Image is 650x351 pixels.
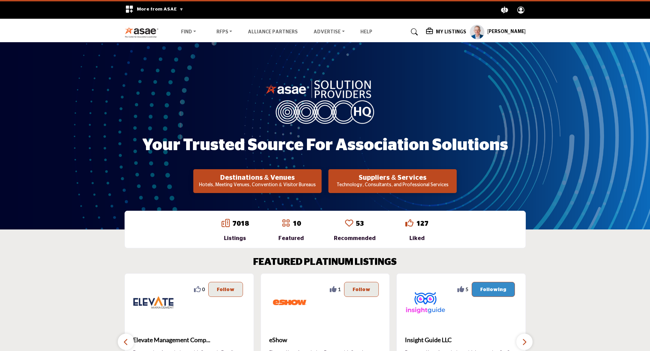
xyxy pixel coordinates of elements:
[222,234,249,242] div: Listings
[353,286,370,293] p: Follow
[248,30,298,34] a: Alliance Partners
[426,28,466,36] div: My Listings
[269,335,381,345] span: eShow
[278,234,304,242] div: Featured
[193,169,322,193] button: Destinations & Venues Hotels, Meeting Venues, Convention & Visitor Bureaus
[125,27,162,38] img: Site Logo
[133,282,174,323] img: Elevate Management Company
[142,135,508,156] h1: Your Trusted Source for Association Solutions
[137,7,183,12] span: More from ASAE
[466,286,468,293] span: 5
[195,174,320,182] h2: Destinations & Venues
[405,219,413,227] i: Go to Liked
[269,282,310,323] img: eShow
[330,182,455,189] p: Technology, Consultants, and Professional Services
[356,220,364,227] a: 53
[405,331,517,349] a: Insight Guide LLC
[212,27,237,37] a: RFPs
[195,182,320,189] p: Hotels, Meeting Venues, Convention & Visitor Bureaus
[338,286,341,293] span: 1
[208,282,243,297] button: Follow
[470,25,485,39] button: Show hide supplier dropdown
[133,331,245,349] a: Elevate Management Comp...
[404,27,422,37] a: Search
[334,234,376,242] div: Recommended
[487,29,526,35] h5: [PERSON_NAME]
[416,220,428,227] a: 127
[133,335,245,345] span: Elevate Management Comp...
[133,331,245,349] b: Elevate Management Company
[360,30,372,34] a: Help
[405,282,446,323] img: Insight Guide LLC
[309,27,350,37] a: Advertise
[405,234,428,242] div: Liked
[436,29,466,35] h5: My Listings
[328,169,457,193] button: Suppliers & Services Technology, Consultants, and Professional Services
[480,286,506,293] p: Following
[293,220,301,227] a: 10
[253,257,397,268] h2: FEATURED PLATINUM LISTINGS
[269,331,381,349] a: eShow
[121,1,188,19] div: More from ASAE
[282,219,290,228] a: Go to Featured
[472,282,515,297] button: Following
[217,286,234,293] p: Follow
[265,79,385,124] img: image
[405,335,517,345] span: Insight Guide LLC
[232,220,249,227] a: 7018
[330,174,455,182] h2: Suppliers & Services
[202,286,205,293] span: 0
[176,27,201,37] a: Find
[345,219,353,228] a: Go to Recommended
[344,282,379,297] button: Follow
